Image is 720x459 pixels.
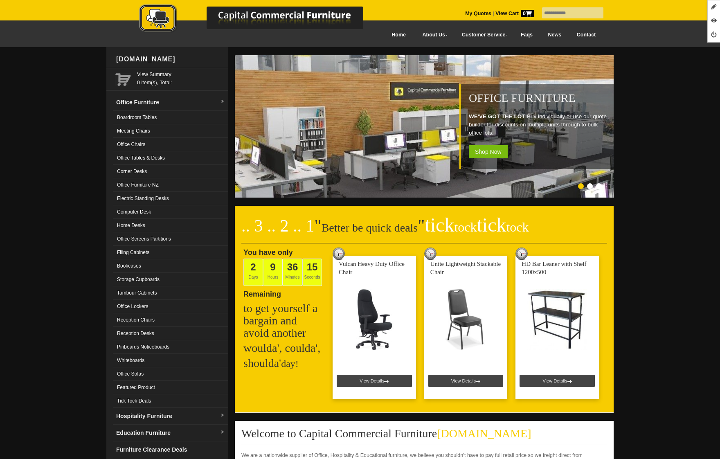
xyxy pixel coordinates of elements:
[113,367,228,381] a: Office Sofas
[113,94,228,111] a: Office Furnituredropdown
[578,183,584,189] li: Page dot 1
[235,193,615,199] a: Office Furniture WE'VE GOT THE LOT!Buy individually or use our quote builder for discounts on mul...
[113,286,228,300] a: Tambour Cabinets
[220,430,225,435] img: dropdown
[113,205,228,219] a: Computer Desk
[469,113,527,119] strong: WE'VE GOT THE LOT!
[235,55,615,198] img: Office Furniture
[513,26,540,44] a: Faqs
[425,214,529,236] span: tick tick
[117,4,403,36] a: Capital Commercial Furniture Logo
[113,381,228,394] a: Featured Product
[596,183,602,189] li: Page dot 3
[113,138,228,151] a: Office Chairs
[113,178,228,192] a: Office Furniture NZ
[281,358,299,369] span: day!
[250,261,256,272] span: 2
[117,4,403,34] img: Capital Commercial Furniture Logo
[453,26,513,44] a: Customer Service
[283,259,302,286] span: Minutes
[113,441,228,458] a: Furniture Clearance Deals
[270,261,275,272] span: 9
[113,394,228,408] a: Tick Tock Deals
[243,248,293,256] span: You have only
[243,302,325,339] h2: to get yourself a bargain and avoid another
[469,145,508,158] span: Shop Now
[243,342,325,354] h2: woulda', coulda',
[307,261,318,272] span: 15
[113,246,228,259] a: Filing Cabinets
[469,112,610,137] p: Buy individually or use our quote builder for discounts on multiple units through to bulk office ...
[333,248,345,260] img: tick tock deal clock
[113,219,228,232] a: Home Desks
[113,300,228,313] a: Office Lockers
[243,259,263,286] span: Days
[243,357,325,370] h2: shoulda'
[241,219,607,243] h2: Better be quick deals
[469,92,610,104] h1: Office Furniture
[113,111,228,124] a: Boardroom Tables
[113,192,228,205] a: Electric Standing Desks
[113,165,228,178] a: Corner Desks
[243,287,281,298] span: Remaining
[540,26,569,44] a: News
[113,273,228,286] a: Storage Cupboards
[241,216,315,235] span: .. 3 .. 2 .. 1
[521,10,534,17] span: 0
[465,11,491,16] a: My Quotes
[137,70,225,79] a: View Summary
[220,99,225,104] img: dropdown
[587,183,593,189] li: Page dot 2
[454,220,477,234] span: tock
[113,340,228,354] a: Pinboards Noticeboards
[113,232,228,246] a: Office Screens Partitions
[113,151,228,165] a: Office Tables & Desks
[506,220,529,234] span: tock
[137,70,225,85] span: 0 item(s), Total:
[424,248,436,260] img: tick tock deal clock
[113,313,228,327] a: Reception Chairs
[113,124,228,138] a: Meeting Chairs
[515,248,528,260] img: tick tock deal clock
[287,261,298,272] span: 36
[113,425,228,441] a: Education Furnituredropdown
[113,327,228,340] a: Reception Desks
[220,413,225,418] img: dropdown
[241,427,607,445] h2: Welcome to Capital Commercial Furniture
[113,354,228,367] a: Whiteboards
[113,47,228,72] div: [DOMAIN_NAME]
[569,26,603,44] a: Contact
[302,259,322,286] span: Seconds
[315,216,322,235] span: "
[418,216,529,235] span: "
[113,259,228,273] a: Bookcases
[113,408,228,425] a: Hospitality Furnituredropdown
[494,11,534,16] a: View Cart0
[495,11,534,16] strong: View Cart
[437,427,531,440] span: [DOMAIN_NAME]
[414,26,453,44] a: About Us
[263,259,283,286] span: Hours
